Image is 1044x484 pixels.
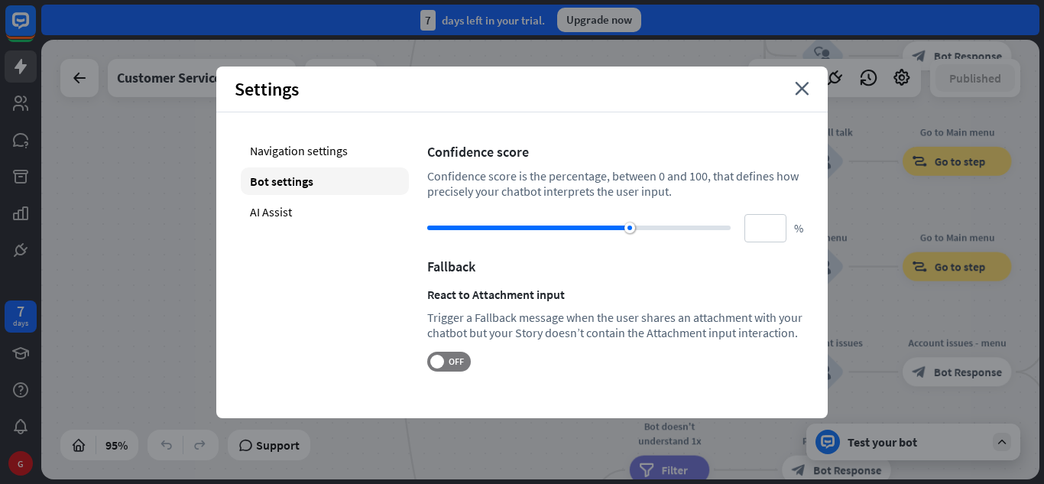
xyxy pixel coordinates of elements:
[427,287,803,302] div: React to Attachment input
[427,168,803,199] div: Confidence score is the percentage, between 0 and 100, that defines how precisely your chatbot in...
[427,143,803,161] div: Confidence score
[241,167,409,195] div: Bot settings
[912,154,927,168] i: block_goto
[771,434,902,448] div: Please rephrase
[444,356,468,368] span: OFF
[912,259,927,274] i: block_goto
[814,47,832,65] i: block_user_input
[795,82,809,96] i: close
[17,304,24,318] div: 7
[934,49,1002,63] span: Bot Response
[779,125,866,139] div: 👋 Small talk
[814,152,832,170] i: block_user_input
[427,310,803,340] div: Trigger a Fallback message when the user shares an attachment with your chatbot but your Story do...
[779,230,866,245] div: Main menu
[639,463,654,477] i: filter
[557,8,641,32] div: Upgrade now
[814,363,832,381] i: block_user_input
[427,258,803,275] div: Fallback
[241,137,409,164] div: Navigation settings
[912,365,926,379] i: block_bot_response
[8,451,33,476] div: G
[420,10,436,31] div: 7
[618,419,720,448] div: Bot doesn't understand 1x
[912,49,926,63] i: block_bot_response
[256,433,300,457] span: Support
[892,125,1023,139] div: Go to Main menu
[935,64,1015,92] button: Published
[813,463,881,477] span: Bot Response
[779,336,866,350] div: 🔑 Account issues
[13,318,28,329] div: days
[892,336,1023,350] div: Account issues - menu
[420,10,545,31] div: days left in your trial.
[935,154,986,168] span: Go to step
[117,59,287,97] div: Customer Service Bot copy 2
[101,433,132,457] div: 95%
[934,365,1002,379] span: Bot Response
[662,463,688,477] span: Filter
[794,221,803,236] span: %
[235,77,299,101] span: Settings
[241,198,409,226] div: AI Assist
[12,6,58,52] button: Open LiveChat chat widget
[848,434,985,450] div: Test your bot
[5,300,37,333] a: 7 days
[792,463,806,477] i: block_bot_response
[814,258,832,275] i: block_user_input
[935,259,986,274] span: Go to step
[892,230,1023,245] div: Go to Main menu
